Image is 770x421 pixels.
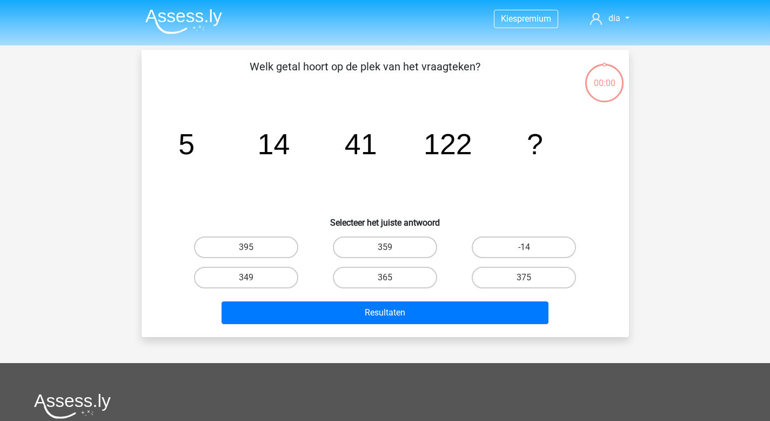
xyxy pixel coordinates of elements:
tspan: 122 [424,128,472,160]
label: 375 [472,267,576,288]
img: Assessly logo [34,393,111,419]
a: Kiespremium [494,11,558,26]
label: 349 [194,267,298,288]
a: dia [586,12,633,25]
div: 00:00 [584,63,625,90]
label: 395 [194,236,298,258]
img: Assessly [145,9,222,34]
span: Kies [501,14,517,24]
p: Welk getal hoort op de plek van het vraagteken? [159,58,571,91]
span: premium [517,14,551,24]
tspan: 41 [344,128,377,160]
h6: Selecteer het juiste antwoord [159,209,612,228]
tspan: 5 [178,128,195,160]
tspan: ? [527,128,543,160]
label: -14 [472,236,576,258]
label: 359 [333,236,437,258]
tspan: 14 [257,128,290,160]
button: Resultaten [222,301,548,324]
span: dia [608,13,620,23]
label: 365 [333,267,437,288]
